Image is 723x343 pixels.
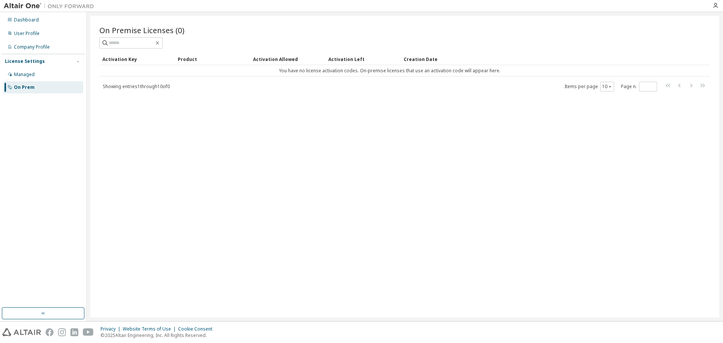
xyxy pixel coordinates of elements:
[58,328,66,336] img: instagram.svg
[14,44,50,50] div: Company Profile
[99,25,185,35] span: On Premise Licenses (0)
[178,53,247,65] div: Product
[621,82,657,91] span: Page n.
[602,84,612,90] button: 10
[4,2,98,10] img: Altair One
[253,53,322,65] div: Activation Allowed
[14,30,40,37] div: User Profile
[564,82,614,91] span: Items per page
[404,53,677,65] div: Creation Date
[328,53,398,65] div: Activation Left
[5,58,45,64] div: License Settings
[102,53,172,65] div: Activation Key
[14,84,35,90] div: On Prem
[101,332,217,338] p: © 2025 Altair Engineering, Inc. All Rights Reserved.
[14,72,35,78] div: Managed
[99,65,680,76] td: You have no license activation codes. On-premise licenses that use an activation code will appear...
[70,328,78,336] img: linkedin.svg
[14,17,39,23] div: Dashboard
[178,326,217,332] div: Cookie Consent
[83,328,94,336] img: youtube.svg
[103,83,170,90] span: Showing entries 1 through 10 of 0
[101,326,123,332] div: Privacy
[2,328,41,336] img: altair_logo.svg
[123,326,178,332] div: Website Terms of Use
[46,328,53,336] img: facebook.svg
